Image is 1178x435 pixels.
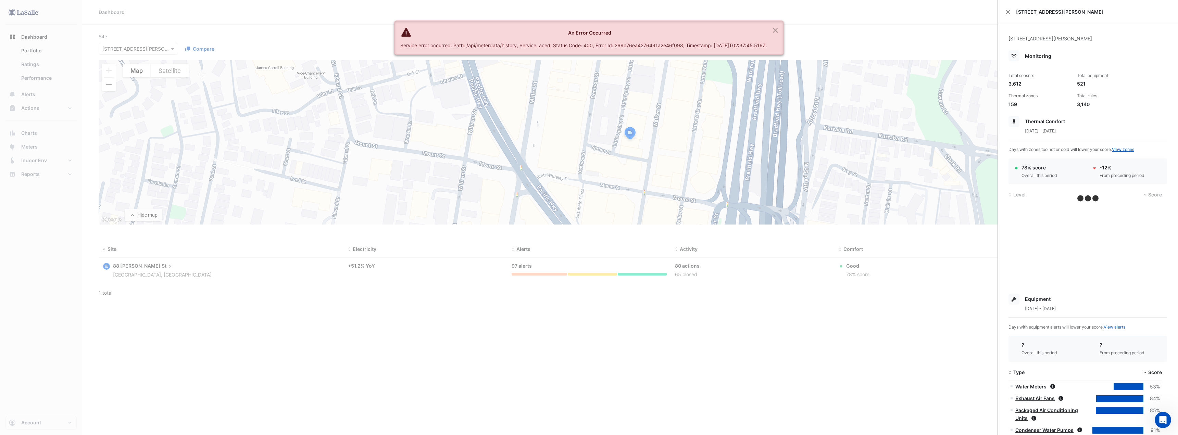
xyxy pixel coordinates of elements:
span: [STREET_ADDRESS][PERSON_NAME] [1016,8,1170,15]
div: 53% [1143,383,1160,391]
div: Total sensors [1008,73,1072,79]
div: Total equipment [1077,73,1140,79]
span: Days with zones too hot or cold will lower your score. [1008,147,1134,152]
div: 85% [1143,407,1160,414]
button: Close [1006,10,1011,14]
span: Equipment [1025,296,1051,302]
div: Thermal zones [1008,93,1072,99]
div: 3,140 [1077,101,1140,108]
a: View alerts [1104,324,1125,330]
span: Level [1013,192,1026,197]
a: Exhaust Air Fans [1015,395,1055,401]
iframe: Intercom live chat [1155,412,1171,428]
div: Overall this period [1022,350,1057,356]
span: Type [1013,369,1025,375]
div: From preceding period [1100,350,1144,356]
span: Monitoring [1025,53,1051,59]
div: Overall this period [1022,172,1057,179]
div: 84% [1143,395,1160,402]
div: 159 [1008,101,1072,108]
span: [DATE] - [DATE] [1025,128,1056,133]
strong: An Error Occurred [568,30,611,36]
button: Close [768,21,784,39]
div: 521 [1077,80,1140,87]
div: ? [1022,341,1057,348]
div: From preceding period [1100,172,1144,179]
a: View zones [1112,147,1134,152]
span: Score [1148,369,1162,375]
div: [STREET_ADDRESS][PERSON_NAME] [1008,35,1167,50]
div: ? [1100,341,1144,348]
span: Score [1148,192,1162,197]
div: -12% [1100,164,1144,171]
span: Thermal Comfort [1025,118,1065,124]
span: Days with equipment alerts will lower your score. [1008,324,1125,330]
a: Water Meters [1015,384,1047,389]
div: Total rules [1077,93,1140,99]
div: 91% [1143,426,1160,434]
div: 78% score [1022,164,1057,171]
a: Condenser Water Pumps [1015,427,1074,433]
a: Packaged Air Conditioning Units [1015,407,1078,421]
span: [DATE] - [DATE] [1025,306,1056,311]
div: Service error occurred. Path: /api/meterdata/history, Service: aced, Status Code: 400, Error Id: ... [400,42,767,49]
div: 3,612 [1008,80,1072,87]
